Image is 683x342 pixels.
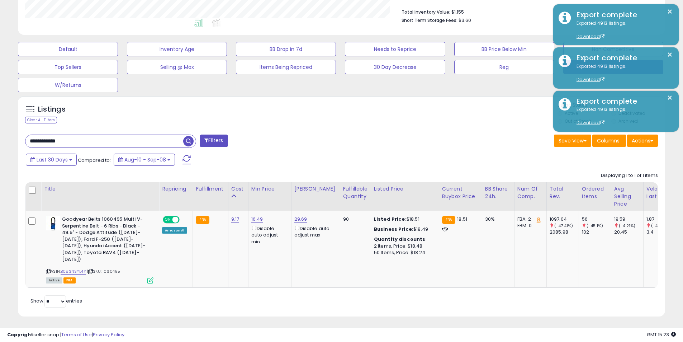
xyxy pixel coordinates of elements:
div: Avg Selling Price [614,185,640,208]
span: Aug-10 - Sep-08 [124,156,166,163]
div: 1097.04 [550,216,579,222]
div: Current Buybox Price [442,185,479,200]
span: FBA [63,277,76,284]
a: 9.17 [231,216,239,223]
button: Filters [200,135,228,147]
span: 2025-10-9 15:23 GMT [647,331,676,338]
div: $18.51 [374,216,433,222]
small: (-45%) [651,223,665,229]
button: Reg [454,60,554,74]
span: All listings currently available for purchase on Amazon [46,277,62,284]
button: Last 30 Days [26,154,77,166]
button: BB Drop in 7d [236,42,336,56]
div: FBM: 0 [517,222,541,229]
button: Selling @ Max [127,60,227,74]
div: Disable auto adjust min [251,224,286,245]
div: $18.49 [374,226,433,233]
button: Top Sellers [18,60,118,74]
a: Download [577,76,604,83]
span: Last 30 Days [37,156,68,163]
div: Fulfillment [196,185,225,193]
div: 1.87 [646,216,675,222]
a: 29.69 [294,216,307,223]
div: Clear All Filters [25,117,57,123]
div: Exported 4913 listings. [571,20,673,40]
button: Columns [592,135,626,147]
div: Displaying 1 to 1 of 1 items [601,172,658,179]
b: Goodyear Belts 1060495 Multi V-Serpentine Belt - 6 Ribs - Black - 49.5" - Dodge Attitude ([DATE]-... [62,216,149,264]
div: 20.45 [614,229,643,235]
button: × [667,93,673,102]
button: × [667,7,673,16]
div: Num of Comp. [517,185,544,200]
div: Export complete [571,96,673,107]
li: $1,155 [402,7,653,16]
a: B08SNSYL4Y [61,268,86,275]
img: 31bC+NKHL-L._SL40_.jpg [46,216,60,230]
b: Quantity discounts [374,236,426,243]
div: Min Price [251,185,288,193]
div: 19.59 [614,216,643,222]
button: Actions [627,135,658,147]
div: [PERSON_NAME] [294,185,337,193]
a: 16.49 [251,216,263,223]
div: Fulfillable Quantity [343,185,368,200]
small: FBA [196,216,209,224]
button: W/Returns [18,78,118,92]
b: Short Term Storage Fees: [402,17,457,23]
button: Save View [554,135,591,147]
span: Compared to: [78,157,111,164]
span: | SKU: 1060495 [87,268,120,274]
a: Download [577,120,604,126]
div: FBA: 2 [517,216,541,222]
button: Aug-10 - Sep-08 [114,154,175,166]
small: (-4.21%) [619,223,635,229]
div: 3.4 [646,229,675,235]
div: ASIN: [46,216,153,283]
div: : [374,236,433,243]
div: 102 [582,229,611,235]
div: Repricing [162,185,190,193]
h5: Listings [38,104,66,114]
span: OFF [179,217,190,223]
button: Inventory Age [127,42,227,56]
div: seller snap | | [7,332,124,338]
button: 30 Day Decrease [345,60,445,74]
div: 2 Items, Price: $18.48 [374,243,433,249]
button: Items Being Repriced [236,60,336,74]
a: Privacy Policy [93,331,124,338]
div: Velocity Last 30d [646,185,673,200]
span: Columns [597,137,620,144]
div: 56 [582,216,611,222]
a: Terms of Use [61,331,92,338]
div: Exported 4913 listings. [571,106,673,126]
span: ON [163,217,172,223]
small: (-45.1%) [587,223,603,229]
span: 18.51 [457,216,467,222]
span: $3.60 [459,17,471,24]
button: × [667,50,673,59]
button: BB Price Below Min [454,42,554,56]
div: Listed Price [374,185,436,193]
div: Cost [231,185,245,193]
div: Title [44,185,156,193]
div: Export complete [571,53,673,63]
strong: Copyright [7,331,33,338]
button: Needs to Reprice [345,42,445,56]
button: Default [18,42,118,56]
div: Exported 4913 listings. [571,63,673,83]
a: Download [577,33,604,39]
div: 30% [485,216,509,222]
small: FBA [442,216,455,224]
span: Show: entries [30,298,82,304]
small: (-47.41%) [554,223,573,229]
div: Disable auto adjust max [294,224,335,238]
b: Business Price: [374,226,413,233]
b: Total Inventory Value: [402,9,450,15]
div: 90 [343,216,365,222]
div: Export complete [571,10,673,20]
div: 2085.98 [550,229,579,235]
div: Ordered Items [582,185,608,200]
b: Listed Price: [374,216,407,222]
div: BB Share 24h. [485,185,511,200]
